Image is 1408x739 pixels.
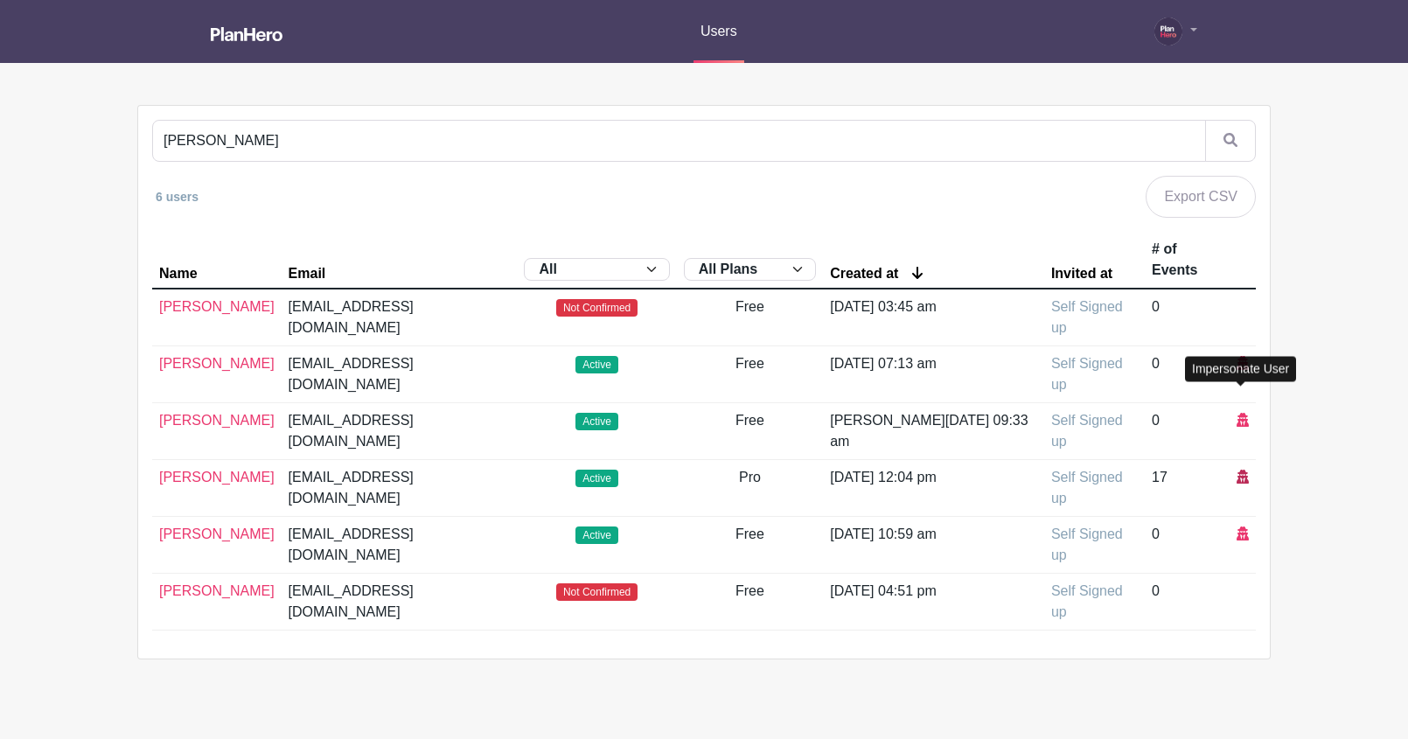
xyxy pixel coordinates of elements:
[1051,413,1123,449] span: Self Signed up
[701,24,737,38] span: Users
[282,346,518,403] td: [EMAIL_ADDRESS][DOMAIN_NAME]
[1145,517,1230,574] td: 0
[1051,470,1123,505] span: Self Signed up
[159,267,275,281] a: Name
[159,356,275,371] a: [PERSON_NAME]
[159,526,275,541] a: [PERSON_NAME]
[677,574,824,631] td: Free
[1051,356,1123,392] span: Self Signed up
[1145,574,1230,631] td: 0
[282,517,518,574] td: [EMAIL_ADDRESS][DOMAIN_NAME]
[823,403,1044,460] td: [PERSON_NAME][DATE] 09:33 am
[1154,17,1182,45] img: PH-Logo-Circle-Centered-Purple.jpg
[159,267,198,281] div: Name
[282,574,518,631] td: [EMAIL_ADDRESS][DOMAIN_NAME]
[1051,267,1138,281] a: Invited at
[575,413,617,430] span: Active
[575,526,617,544] span: Active
[823,346,1044,403] td: [DATE] 07:13 am
[1051,299,1123,335] span: Self Signed up
[159,413,275,428] a: [PERSON_NAME]
[282,460,518,517] td: [EMAIL_ADDRESS][DOMAIN_NAME]
[289,267,326,281] div: Email
[152,120,1206,162] input: Search by name or email...
[211,27,282,41] img: logo_white-6c42ec7e38ccf1d336a20a19083b03d10ae64f83f12c07503d8b9e83406b4c7d.svg
[830,266,1037,281] a: Created at
[1185,356,1296,381] div: Impersonate User
[830,267,898,281] div: Created at
[156,190,199,204] small: 6 users
[1145,460,1230,517] td: 17
[556,583,638,601] span: Not Confirmed
[159,583,275,598] a: [PERSON_NAME]
[1051,267,1112,281] div: Invited at
[1146,176,1256,218] a: Export CSV
[1145,403,1230,460] td: 0
[1051,583,1123,619] span: Self Signed up
[1051,526,1123,562] span: Self Signed up
[159,470,275,485] a: [PERSON_NAME]
[1145,289,1230,346] td: 0
[289,267,511,281] a: Email
[823,517,1044,574] td: [DATE] 10:59 am
[677,403,824,460] td: Free
[159,299,275,314] a: [PERSON_NAME]
[1145,232,1230,289] th: # of Events
[823,289,1044,346] td: [DATE] 03:45 am
[823,574,1044,631] td: [DATE] 04:51 pm
[677,460,824,517] td: Pro
[677,517,824,574] td: Free
[282,289,518,346] td: [EMAIL_ADDRESS][DOMAIN_NAME]
[575,470,617,487] span: Active
[556,299,638,317] span: Not Confirmed
[282,403,518,460] td: [EMAIL_ADDRESS][DOMAIN_NAME]
[575,356,617,373] span: Active
[1145,346,1230,403] td: 0
[823,460,1044,517] td: [DATE] 12:04 pm
[677,289,824,346] td: Free
[677,346,824,403] td: Free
